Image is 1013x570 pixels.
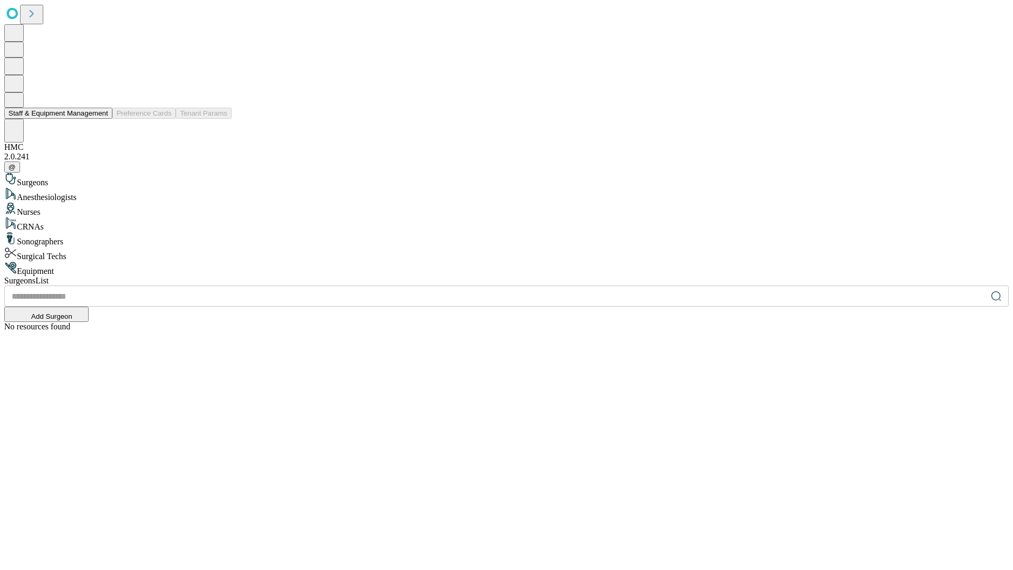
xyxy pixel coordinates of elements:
[4,307,89,322] button: Add Surgeon
[112,108,176,119] button: Preference Cards
[4,276,1009,286] div: Surgeons List
[4,187,1009,202] div: Anesthesiologists
[176,108,232,119] button: Tenant Params
[4,261,1009,276] div: Equipment
[8,163,16,171] span: @
[4,246,1009,261] div: Surgical Techs
[4,322,1009,331] div: No resources found
[4,173,1009,187] div: Surgeons
[4,108,112,119] button: Staff & Equipment Management
[4,142,1009,152] div: HMC
[31,312,72,320] span: Add Surgeon
[4,217,1009,232] div: CRNAs
[4,232,1009,246] div: Sonographers
[4,152,1009,161] div: 2.0.241
[4,161,20,173] button: @
[4,202,1009,217] div: Nurses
